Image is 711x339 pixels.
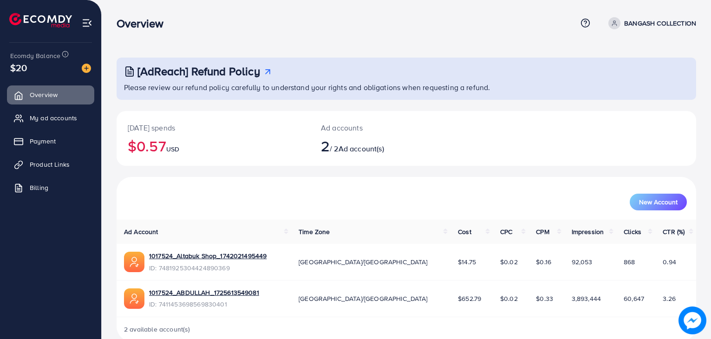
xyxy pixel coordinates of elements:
[149,251,267,261] a: 1017524_Altabuk Shop_1742021495449
[299,257,428,267] span: [GEOGRAPHIC_DATA]/[GEOGRAPHIC_DATA]
[536,227,549,236] span: CPM
[678,306,706,334] img: image
[82,64,91,73] img: image
[299,227,330,236] span: Time Zone
[7,178,94,197] a: Billing
[605,17,696,29] a: BANGASH COLLECTION
[149,300,259,309] span: ID: 7411453698569830401
[572,227,604,236] span: Impression
[149,263,267,273] span: ID: 7481925304424890369
[339,143,384,154] span: Ad account(s)
[7,85,94,104] a: Overview
[663,227,685,236] span: CTR (%)
[299,294,428,303] span: [GEOGRAPHIC_DATA]/[GEOGRAPHIC_DATA]
[500,227,512,236] span: CPC
[166,144,179,154] span: USD
[624,227,641,236] span: Clicks
[7,132,94,150] a: Payment
[624,257,635,267] span: 868
[321,137,444,155] h2: / 2
[9,13,72,27] img: logo
[30,90,58,99] span: Overview
[7,155,94,174] a: Product Links
[536,257,551,267] span: $0.16
[500,257,518,267] span: $0.02
[7,109,94,127] a: My ad accounts
[536,294,553,303] span: $0.33
[30,160,70,169] span: Product Links
[458,227,471,236] span: Cost
[458,257,476,267] span: $14.75
[321,122,444,133] p: Ad accounts
[149,288,259,297] a: 1017524_ABDULLAH_1725613549081
[128,137,299,155] h2: $0.57
[30,113,77,123] span: My ad accounts
[663,257,676,267] span: 0.94
[572,294,601,303] span: 3,893,444
[630,194,687,210] button: New Account
[572,257,593,267] span: 92,053
[624,18,696,29] p: BANGASH COLLECTION
[639,199,678,205] span: New Account
[30,137,56,146] span: Payment
[82,18,92,28] img: menu
[128,122,299,133] p: [DATE] spends
[10,51,60,60] span: Ecomdy Balance
[10,61,27,74] span: $20
[624,294,644,303] span: 60,647
[124,82,691,93] p: Please review our refund policy carefully to understand your rights and obligations when requesti...
[30,183,48,192] span: Billing
[500,294,518,303] span: $0.02
[321,135,330,156] span: 2
[137,65,260,78] h3: [AdReach] Refund Policy
[124,325,190,334] span: 2 available account(s)
[124,288,144,309] img: ic-ads-acc.e4c84228.svg
[124,227,158,236] span: Ad Account
[663,294,676,303] span: 3.26
[124,252,144,272] img: ic-ads-acc.e4c84228.svg
[117,17,171,30] h3: Overview
[458,294,481,303] span: $652.79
